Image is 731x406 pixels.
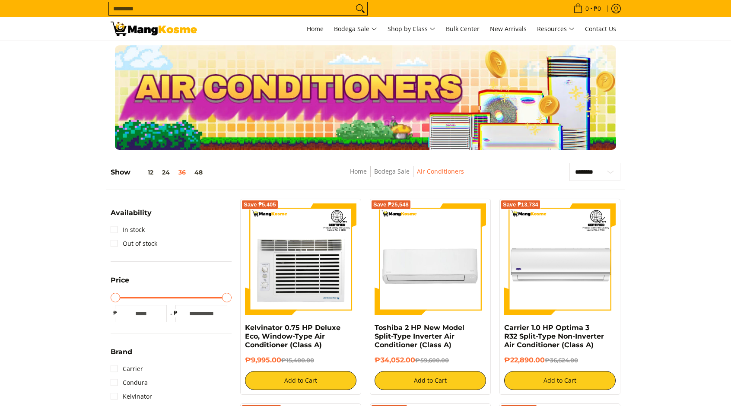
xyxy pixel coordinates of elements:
a: Carrier [111,362,143,376]
a: Home [350,167,367,175]
summary: Open [111,209,152,223]
button: 24 [158,169,174,176]
button: Search [353,2,367,15]
button: Add to Cart [245,371,356,390]
a: Bulk Center [442,17,484,41]
a: Carrier 1.0 HP Optima 3 R32 Split-Type Non-Inverter Air Conditioner (Class A) [504,324,604,349]
span: 0 [584,6,590,12]
span: Availability [111,209,152,216]
h6: ₱34,052.00 [375,356,486,365]
button: 48 [190,169,207,176]
h5: Show [111,168,207,177]
a: Condura [111,376,148,390]
nav: Breadcrumbs [287,166,527,186]
a: Out of stock [111,237,157,251]
nav: Main Menu [206,17,620,41]
span: Price [111,277,129,284]
a: Contact Us [581,17,620,41]
a: Shop by Class [383,17,440,41]
img: Kelvinator 0.75 HP Deluxe Eco, Window-Type Air Conditioner (Class A) [245,203,356,315]
a: Kelvinator [111,390,152,403]
span: Resources [537,24,575,35]
a: Kelvinator 0.75 HP Deluxe Eco, Window-Type Air Conditioner (Class A) [245,324,340,349]
del: ₱15,400.00 [281,357,314,364]
del: ₱59,600.00 [415,357,449,364]
span: • [571,4,604,13]
summary: Open [111,349,132,362]
span: Shop by Class [388,24,435,35]
a: Toshiba 2 HP New Model Split-Type Inverter Air Conditioner (Class A) [375,324,464,349]
span: Save ₱25,548 [373,202,409,207]
a: Bodega Sale [374,167,410,175]
span: Bodega Sale [334,24,377,35]
img: Bodega Sale Aircon l Mang Kosme: Home Appliances Warehouse Sale [111,22,197,36]
img: Toshiba 2 HP New Model Split-Type Inverter Air Conditioner (Class A) [375,203,486,315]
span: Home [307,25,324,33]
a: Bodega Sale [330,17,381,41]
span: Contact Us [585,25,616,33]
span: ₱ [111,309,119,317]
span: Brand [111,349,132,355]
del: ₱36,624.00 [545,357,578,364]
img: Carrier 1.0 HP Optima 3 R32 Split-Type Non-Inverter Air Conditioner (Class A) [504,203,616,315]
span: Bulk Center [446,25,480,33]
span: ₱ [171,309,180,317]
h6: ₱22,890.00 [504,356,616,365]
a: Home [302,17,328,41]
span: New Arrivals [490,25,527,33]
button: 36 [174,169,190,176]
a: Resources [533,17,579,41]
a: New Arrivals [486,17,531,41]
a: Air Conditioners [417,167,464,175]
span: Save ₱13,734 [503,202,538,207]
span: ₱0 [592,6,602,12]
summary: Open [111,277,129,290]
button: 12 [130,169,158,176]
button: Add to Cart [504,371,616,390]
span: Save ₱5,405 [244,202,276,207]
h6: ₱9,995.00 [245,356,356,365]
button: Add to Cart [375,371,486,390]
a: In stock [111,223,145,237]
